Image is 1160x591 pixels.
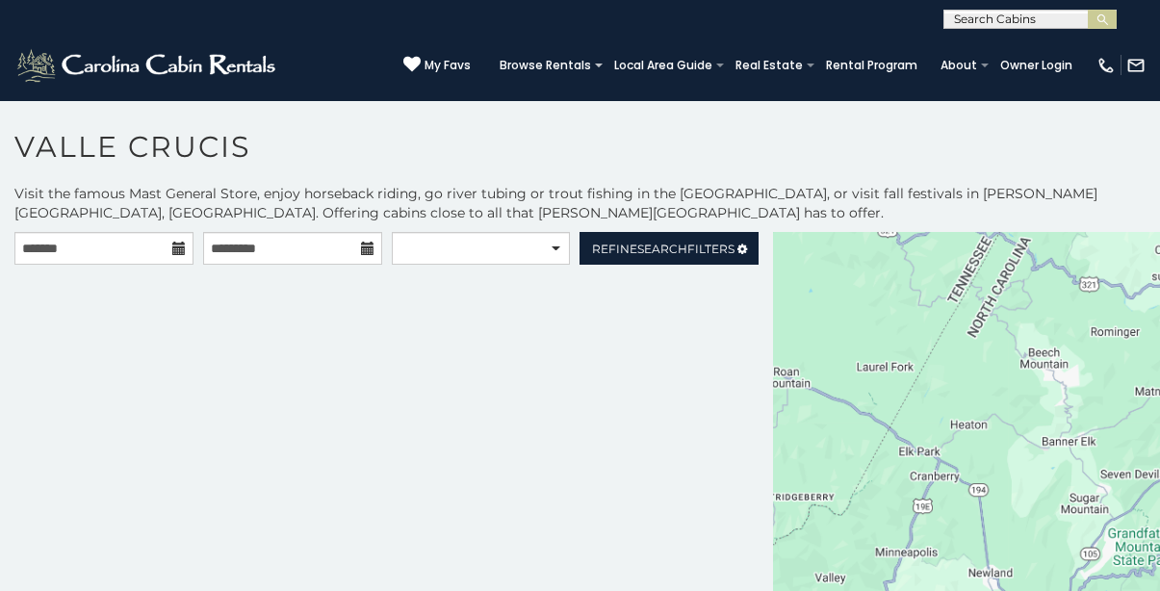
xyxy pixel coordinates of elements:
[490,52,601,79] a: Browse Rentals
[592,242,735,256] span: Refine Filters
[637,242,687,256] span: Search
[403,56,471,75] a: My Favs
[580,232,759,265] a: RefineSearchFilters
[14,46,281,85] img: White-1-2.png
[816,52,927,79] a: Rental Program
[1126,56,1146,75] img: mail-regular-white.png
[726,52,812,79] a: Real Estate
[605,52,722,79] a: Local Area Guide
[425,57,471,74] span: My Favs
[1096,56,1116,75] img: phone-regular-white.png
[931,52,987,79] a: About
[991,52,1082,79] a: Owner Login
